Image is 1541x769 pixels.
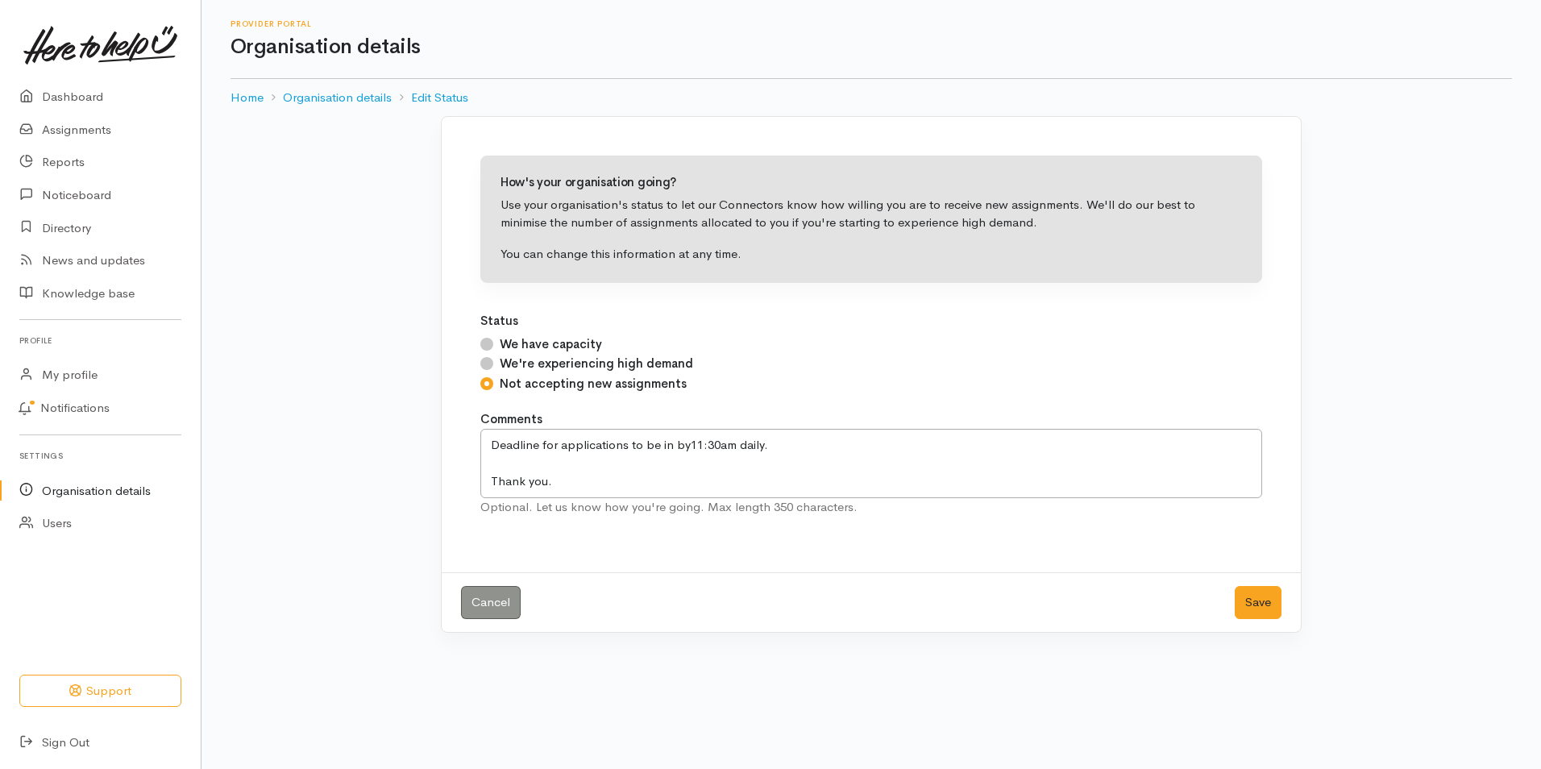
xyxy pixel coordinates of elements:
[480,410,542,429] label: Comments
[231,79,1512,117] nav: breadcrumb
[461,586,521,619] a: Cancel
[231,19,1512,28] h6: Provider Portal
[500,375,687,393] label: Not accepting new assignments
[283,89,392,107] a: Organisation details
[19,445,181,467] h6: Settings
[480,312,518,330] label: Status
[19,330,181,351] h6: Profile
[501,176,1242,189] h4: How's your organisation going?
[1235,586,1281,619] button: Save
[411,89,468,107] a: Edit Status
[19,675,181,708] button: Support
[500,355,693,373] label: We're experiencing high demand
[231,89,264,107] a: Home
[501,196,1242,232] p: Use your organisation's status to let our Connectors know how willing you are to receive new assi...
[480,498,1262,517] div: Optional. Let us know how you're going. Max length 350 characters.
[501,245,1242,264] p: You can change this information at any time.
[231,35,1512,59] h1: Organisation details
[480,429,1262,498] textarea: Deadline for applications to be in by11:30am daily. Thank you.
[500,335,602,354] label: We have capacity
